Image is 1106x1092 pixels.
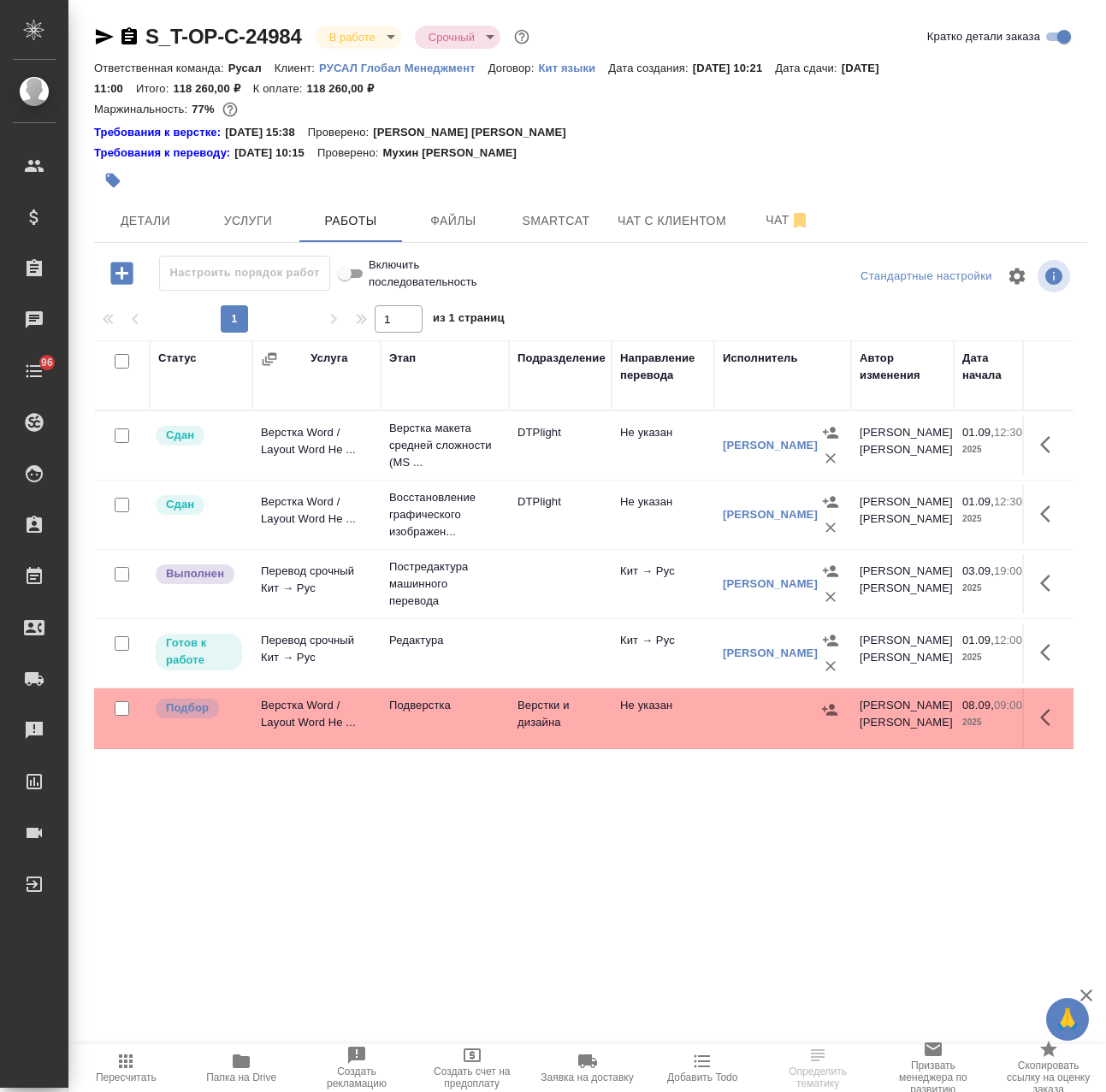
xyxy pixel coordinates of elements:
[166,427,194,444] p: Сдан
[994,495,1022,508] p: 12:30
[760,1044,876,1092] button: Определить тематику
[790,210,810,231] svg: Отписаться
[851,416,954,475] td: [PERSON_NAME] [PERSON_NAME]
[94,62,228,74] p: Ответственная команда:
[612,554,714,614] td: Кит → Рус
[818,489,843,515] button: Назначить
[612,416,714,475] td: Не указан
[962,634,994,646] p: 01.09,
[994,564,1022,577] p: 19:00
[166,635,232,669] p: Готов к работе
[412,210,494,232] span: Файлы
[324,30,381,44] button: В работе
[1053,1001,1082,1037] span: 🙏
[94,145,234,162] a: Требования к переводу:
[875,1044,991,1092] button: Призвать менеджера по развитию
[962,580,1031,597] p: 2025
[723,439,818,452] a: [PERSON_NAME]
[316,26,401,49] div: В работе
[382,145,529,162] p: Мухин [PERSON_NAME]
[518,350,606,367] div: Подразделение
[818,446,843,471] button: Удалить
[154,424,244,447] div: Менеджер проверил работу исполнителя, передает ее на следующий этап
[154,632,244,672] div: Исполнитель может приступить к работе
[319,60,488,74] a: РУСАЛ Глобал Менеджмент
[192,103,218,115] p: 77%
[433,308,505,333] span: из 1 страниц
[818,584,843,610] button: Удалить
[962,495,994,508] p: 01.09,
[207,210,289,232] span: Услуги
[818,420,843,446] button: Назначить
[612,688,714,748] td: Не указан
[667,1071,737,1083] span: Добавить Todo
[319,62,488,74] p: РУСАЛ Глобал Менеджмент
[645,1044,760,1092] button: Добавить Todo
[1030,493,1071,534] button: Здесь прячутся важные кнопки
[415,26,500,49] div: В работе
[775,62,841,74] p: Дата сдачи:
[94,124,225,141] div: Нажми, чтобы открыть папку с инструкцией
[4,350,64,393] a: 96
[252,416,381,475] td: Верстка Word / Layout Word Не ...
[851,554,954,614] td: [PERSON_NAME] [PERSON_NAME]
[962,350,1031,384] div: Дата начала
[275,62,319,74] p: Клиент:
[389,350,416,367] div: Этап
[851,623,954,683] td: [PERSON_NAME] [PERSON_NAME]
[509,688,612,748] td: Верстки и дизайна
[311,350,347,367] div: Услуга
[509,485,612,545] td: DTPlight
[158,350,197,367] div: Статус
[228,62,275,74] p: Русал
[94,27,115,47] button: Скопировать ссылку для ЯМессенджера
[225,124,308,141] p: [DATE] 15:38
[154,697,244,720] div: Можно подбирать исполнителей
[817,697,843,723] button: Назначить
[962,426,994,439] p: 01.09,
[310,210,392,232] span: Работы
[31,354,63,371] span: 96
[997,256,1038,297] span: Настроить таблицу
[96,1071,157,1083] span: Пересчитать
[927,28,1040,45] span: Кратко детали заказа
[723,577,818,590] a: [PERSON_NAME]
[306,82,386,95] p: 118 260,00 ₽
[369,257,477,291] span: Включить последовательность
[962,714,1031,731] p: 2025
[68,1044,184,1092] button: Пересчитать
[991,1044,1106,1092] button: Скопировать ссылку на оценку заказа
[219,98,241,121] button: 22451.20 RUB;
[104,210,186,232] span: Детали
[389,489,500,540] p: Восстановление графического изображен...
[723,508,818,521] a: [PERSON_NAME]
[618,210,726,232] span: Чат с клиентом
[723,646,818,659] a: [PERSON_NAME]
[511,26,533,48] button: Доп статусы указывают на важность/срочность заказа
[206,1071,276,1083] span: Папка на Drive
[414,1044,529,1092] button: Создать счет на предоплату
[538,60,608,74] a: Кит языки
[818,653,843,679] button: Удалить
[389,558,500,610] p: Постредактура машинного перевода
[94,145,234,162] div: Нажми, чтобы открыть папку с инструкцией
[154,563,244,586] div: Исполнитель завершил работу
[747,210,829,231] span: Чат
[424,1065,519,1089] span: Создать счет на предоплату
[962,511,1031,528] p: 2025
[166,496,194,513] p: Сдан
[818,515,843,540] button: Удалить
[994,699,1022,711] p: 09:00
[145,25,302,48] a: S_T-OP-C-24984
[612,623,714,683] td: Кит → Рус
[620,350,706,384] div: Направление перевода
[173,82,252,95] p: 118 260,00 ₽
[1030,697,1071,738] button: Здесь прячутся важные кнопки
[962,564,994,577] p: 03.09,
[252,623,381,683] td: Перевод срочный Кит → Рус
[1030,424,1071,465] button: Здесь прячутся важные кнопки
[818,558,843,584] button: Назначить
[529,1044,645,1092] button: Заявка на доставку
[541,1071,633,1083] span: Заявка на доставку
[962,699,994,711] p: 08.09,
